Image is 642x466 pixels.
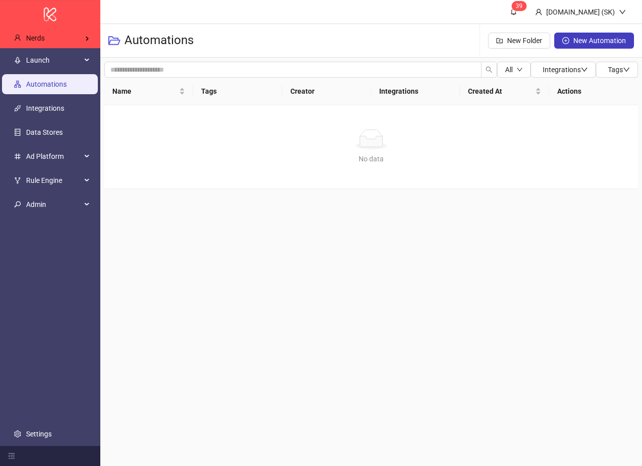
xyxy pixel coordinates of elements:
a: Automations [26,80,67,88]
span: Rule Engine [26,170,81,190]
span: folder-add [496,37,503,44]
button: Alldown [497,62,531,78]
span: search [486,66,493,73]
span: down [623,66,630,73]
span: New Automation [573,37,626,45]
th: Name [104,78,193,105]
span: 9 [519,3,523,10]
span: user [14,35,21,42]
h3: Automations [124,33,194,49]
span: Tags [608,66,630,74]
span: New Folder [507,37,542,45]
th: Integrations [371,78,460,105]
button: New Folder [488,33,550,49]
span: down [581,66,588,73]
button: Integrationsdown [531,62,596,78]
span: number [14,153,21,160]
span: user [535,9,542,16]
span: All [505,66,513,74]
a: Settings [26,430,52,438]
button: New Automation [554,33,634,49]
span: rocket [14,57,21,64]
span: Integrations [543,66,588,74]
span: plus-circle [562,37,569,44]
button: Tagsdown [596,62,638,78]
span: down [619,9,626,16]
span: key [14,201,21,208]
th: Created At [460,78,549,105]
a: Integrations [26,104,64,112]
span: Launch [26,50,81,70]
div: No data [116,153,626,164]
a: Data Stores [26,128,63,136]
th: Actions [549,78,638,105]
span: Ad Platform [26,146,81,166]
span: Name [112,86,177,97]
span: menu-fold [8,452,15,459]
span: down [517,67,523,73]
span: bell [510,8,517,15]
span: Admin [26,194,81,214]
span: Nerds [26,34,45,42]
span: Created At [468,86,533,97]
span: folder-open [108,35,120,47]
th: Tags [193,78,282,105]
span: fork [14,177,21,184]
div: [DOMAIN_NAME] (SK) [542,7,619,18]
sup: 39 [512,1,527,11]
th: Creator [282,78,371,105]
span: 3 [516,3,519,10]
